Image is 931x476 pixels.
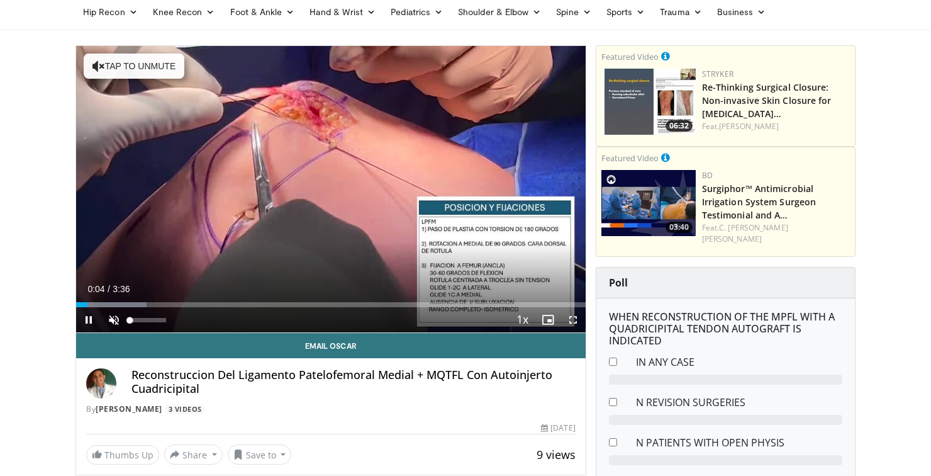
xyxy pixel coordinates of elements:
span: 06:32 [666,120,693,132]
strong: Poll [609,276,628,290]
div: Feat. [702,222,850,245]
a: [PERSON_NAME] [96,404,162,414]
div: By [86,404,576,415]
video-js: Video Player [76,46,586,333]
dd: N REVISION SURGERIES [627,395,852,410]
a: Surgiphor™ Antimicrobial Irrigation System Surgeon Testimonial and A… [702,183,817,221]
span: 9 views [537,447,576,462]
a: 06:32 [601,69,696,135]
a: [PERSON_NAME] [719,121,779,132]
button: Save to [228,445,292,465]
div: [DATE] [541,422,575,434]
img: 70422da6-974a-44ac-bf9d-78c82a89d891.150x105_q85_crop-smart_upscale.jpg [601,170,696,236]
dd: IN ANY CASE [627,354,852,370]
button: Tap to unmute [84,54,184,79]
span: / [108,284,110,294]
small: Featured Video [601,152,659,164]
a: Stryker [702,69,733,79]
a: 3 Videos [164,404,206,415]
div: Progress Bar [76,302,586,307]
a: Re-Thinking Surgical Closure: Non-invasive Skin Closure for [MEDICAL_DATA]… [702,81,832,120]
a: 03:40 [601,170,696,236]
div: Feat. [702,121,850,132]
span: 3:36 [113,284,130,294]
h4: Reconstruccion Del Ligamento Patelofemoral Medial + MQTFL Con Autoinjerto Cuadricipital [131,368,576,395]
img: Avatar [86,368,116,399]
button: Enable picture-in-picture mode [535,307,560,332]
img: f1f532c3-0ef6-42d5-913a-00ff2bbdb663.150x105_q85_crop-smart_upscale.jpg [601,69,696,135]
h6: WHEN RECONSTRUCTION OF THE MPFL WITH A QUADRICIPITAL TENDON AUTOGRAFT IS INDICATED [609,311,842,348]
button: Share [164,445,223,465]
button: Pause [76,307,101,332]
a: Thumbs Up [86,445,159,465]
a: BD [702,170,713,181]
dd: N PATIENTS WITH OPEN PHYSIS [627,435,852,450]
small: Featured Video [601,51,659,62]
span: 0:04 [87,284,104,294]
button: Fullscreen [560,307,586,332]
div: Volume Level [130,318,165,322]
button: Playback Rate [510,307,535,332]
a: Email Oscar [76,333,586,358]
a: C. [PERSON_NAME] [PERSON_NAME] [702,222,788,244]
span: 03:40 [666,222,693,233]
button: Unmute [101,307,126,332]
